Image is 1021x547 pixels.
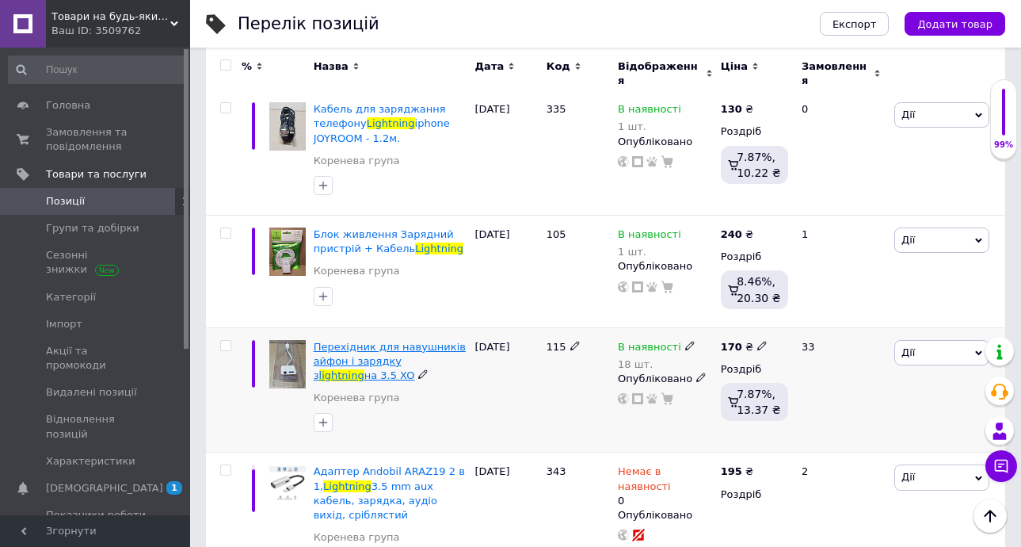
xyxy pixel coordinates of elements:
[415,243,463,254] span: Lightning
[618,372,713,386] div: Опубліковано
[314,341,466,381] span: Перехідник для навушників айфон і зарядку з
[547,103,566,115] span: 335
[618,465,713,508] div: 0
[51,10,170,24] span: Товари на будь-який вибір
[618,228,681,245] span: В наявності
[46,317,82,331] span: Імпорт
[618,465,671,496] span: Немає в наявності
[721,465,753,479] div: ₴
[901,471,915,483] span: Дії
[618,120,681,132] div: 1 шт.
[618,103,681,120] span: В наявності
[618,59,702,88] span: Відображення
[737,151,780,179] span: 7.87%, 10.22 ₴
[314,530,400,545] a: Коренева група
[319,369,364,381] span: lightning
[314,59,349,74] span: Назва
[721,341,742,353] b: 170
[51,24,190,38] div: Ваш ID: 3509762
[721,59,748,74] span: Ціна
[46,385,137,400] span: Видалені позиції
[314,465,465,492] span: Адаптер Andobil ARAZ19 2 в 1,
[792,327,890,453] div: 33
[618,358,695,370] div: 18 шт.
[901,346,915,358] span: Дії
[314,341,466,381] a: Перехідник для навушників айфон і зарядку зlightningна 3.5 XO
[314,103,450,143] a: Кабель для заряджання телефонуLightningiphone JOYROOM - 1.2м.
[721,250,788,264] div: Роздріб
[901,234,915,246] span: Дії
[314,228,454,254] span: Блок живлення Зарядний пристрій + Кабель
[314,117,450,143] span: iphone JOYROOM - 1.2м.
[547,228,566,240] span: 105
[166,481,182,495] span: 1
[269,465,306,501] img: Адаптер Andobil ARAZ19 2 в 1, Lightning 3.5 mm aux кабель, зарядка, аудио выход, серебристый
[314,264,400,278] a: Коренева група
[314,154,400,168] a: Коренева група
[802,59,870,88] span: Замовлення
[46,454,135,469] span: Характеристики
[618,246,681,258] div: 1 шт.
[46,194,85,208] span: Позиції
[475,59,505,74] span: Дата
[46,98,90,113] span: Головна
[242,59,252,74] span: %
[905,12,1005,36] button: Додати товар
[832,18,877,30] span: Експорт
[792,90,890,216] div: 0
[364,369,415,381] span: на 3.5 XO
[314,228,463,254] a: Блок живлення Зарядний пристрій + КабельLightning
[721,465,742,477] b: 195
[471,327,543,453] div: [DATE]
[314,103,446,129] span: Кабель для заряджання телефону
[721,362,788,377] div: Роздріб
[737,388,780,416] span: 7.87%, 13.37 ₴
[721,103,742,115] b: 130
[314,480,437,521] span: 3.5 mm aux кабель, зарядка, аудіо вихід, сріблястий
[985,450,1017,482] button: Чат з покупцем
[901,109,915,120] span: Дії
[471,90,543,216] div: [DATE]
[269,340,306,388] img: Переходник для айфона наушники обычные и зарядка с lightning на 3.5 XO
[618,135,713,149] div: Опубліковано
[618,341,681,358] span: В наявності
[721,228,753,242] div: ₴
[46,125,147,154] span: Замовлення та повідомлення
[314,465,465,521] a: Адаптер Andobil ARAZ19 2 в 1,Lightning3.5 mm aux кабель, зарядка, аудіо вихід, сріблястий
[367,117,415,129] span: Lightning
[471,215,543,327] div: [DATE]
[46,508,147,537] span: Показники роботи компанії
[46,344,147,373] span: Акції та промокоди
[820,12,890,36] button: Експорт
[314,391,400,405] a: Коренева група
[269,102,306,151] img: Кабель для зарядки телефона смартфона Lightning iphone JOYROOM - 1.2м.
[721,124,788,139] div: Роздріб
[721,340,768,354] div: ₴
[721,488,788,502] div: Роздріб
[269,228,306,276] img: Блок питания Зарядное устройство + Кабель с разъемом Lightning
[547,59,570,74] span: Код
[323,480,371,492] span: Lightning
[46,481,163,495] span: [DEMOGRAPHIC_DATA]
[46,221,139,235] span: Групи та добірки
[46,167,147,182] span: Товари та послуги
[792,215,890,327] div: 1
[973,499,1007,533] button: Наверх
[46,248,147,277] span: Сезонні знижки
[238,16,379,33] div: Перелік позицій
[547,341,566,353] span: 115
[8,55,187,84] input: Пошук
[547,465,566,477] span: 343
[917,18,992,30] span: Додати товар
[618,508,713,522] div: Опубліковано
[46,412,147,441] span: Відновлення позицій
[46,290,96,304] span: Категорії
[991,140,1016,151] div: 99%
[721,228,742,240] b: 240
[618,259,713,273] div: Опубліковано
[737,275,780,304] span: 8.46%, 20.30 ₴
[721,102,753,117] div: ₴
